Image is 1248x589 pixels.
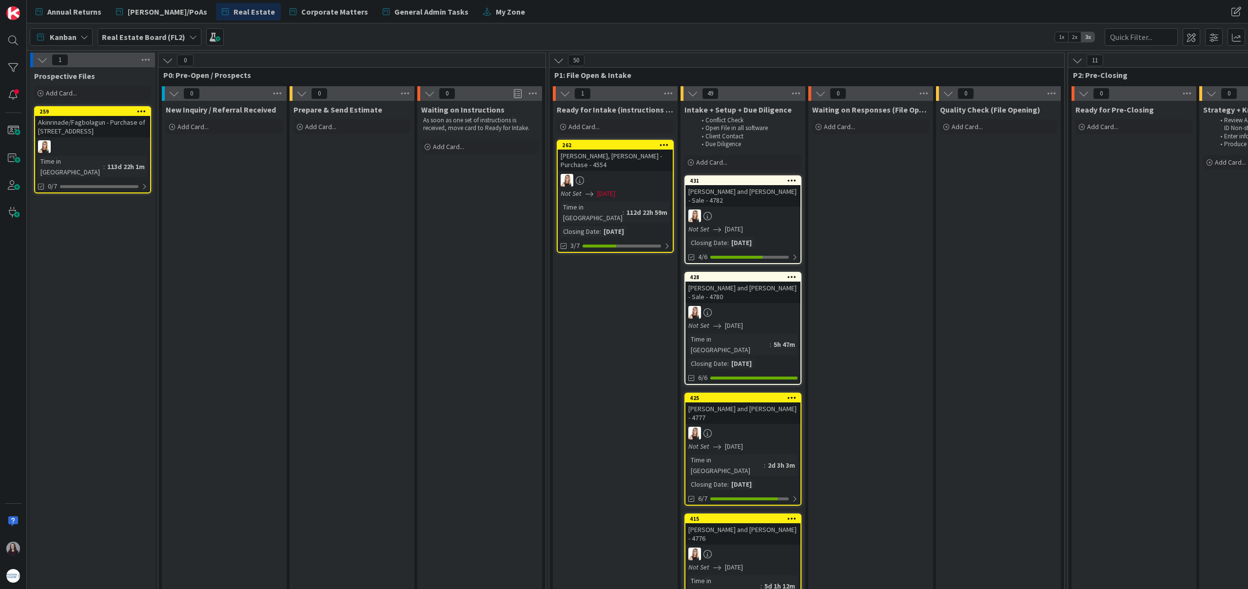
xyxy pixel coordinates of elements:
[696,158,727,167] span: Add Card...
[952,122,983,131] span: Add Card...
[1068,32,1081,42] span: 2x
[685,514,800,523] div: 415
[698,373,707,383] span: 6/6
[690,515,800,522] div: 415
[685,523,800,545] div: [PERSON_NAME] and [PERSON_NAME] - 4776
[725,321,743,331] span: [DATE]
[1087,122,1118,131] span: Add Card...
[1105,28,1178,46] input: Quick Filter...
[496,6,525,18] span: My Zone
[688,455,764,476] div: Time in [GEOGRAPHIC_DATA]
[34,71,95,81] span: Prospective Files
[6,542,20,555] img: BC
[166,105,276,114] span: New Inquiry / Referral Received
[110,3,213,20] a: [PERSON_NAME]/PoAs
[771,339,798,350] div: 5h 47m
[727,237,729,248] span: :
[433,142,464,151] span: Add Card...
[729,479,754,490] div: [DATE]
[561,226,600,237] div: Closing Date
[765,460,798,471] div: 2d 3h 3m
[685,394,800,424] div: 425[PERSON_NAME] and [PERSON_NAME] - 4777
[423,116,536,133] p: As soon as one set of instructions is received, move card to Ready for Intake.
[38,156,103,177] div: Time in [GEOGRAPHIC_DATA]
[696,140,800,148] li: Due Diligence
[601,226,626,237] div: [DATE]
[685,282,800,303] div: [PERSON_NAME] and [PERSON_NAME] - Sale - 4780
[623,207,624,218] span: :
[234,6,275,18] span: Real Estate
[830,88,846,99] span: 0
[35,107,150,116] div: 259
[688,334,770,355] div: Time in [GEOGRAPHIC_DATA]
[729,237,754,248] div: [DATE]
[557,105,674,114] span: Ready for Intake (instructions received)
[624,207,670,218] div: 112d 22h 59m
[568,122,600,131] span: Add Card...
[597,189,615,199] span: [DATE]
[764,460,765,471] span: :
[46,89,77,97] span: Add Card...
[727,479,729,490] span: :
[688,306,701,319] img: DB
[688,442,709,451] i: Not Set
[685,306,800,319] div: DB
[570,241,580,251] span: 3/7
[690,177,800,184] div: 431
[685,176,800,207] div: 431[PERSON_NAME] and [PERSON_NAME] - Sale - 4782
[284,3,374,20] a: Corporate Matters
[685,185,800,207] div: [PERSON_NAME] and [PERSON_NAME] - Sale - 4782
[574,88,591,99] span: 1
[562,142,673,149] div: 262
[940,105,1040,114] span: Quality Check (File Opening)
[216,3,281,20] a: Real Estate
[688,321,709,330] i: Not Set
[725,562,743,572] span: [DATE]
[558,141,673,171] div: 262[PERSON_NAME], [PERSON_NAME] - Purchase - 4554
[688,209,701,222] img: DB
[725,441,743,452] span: [DATE]
[957,88,974,99] span: 0
[561,202,623,223] div: Time in [GEOGRAPHIC_DATA]
[696,116,800,124] li: Conflict Check
[698,252,707,262] span: 4/6
[38,140,51,153] img: DB
[558,141,673,150] div: 262
[39,108,150,115] div: 259
[35,116,150,137] div: Akinrinade/Fagbolagun - Purchase of [STREET_ADDRESS]
[685,209,800,222] div: DB
[35,140,150,153] div: DB
[729,358,754,369] div: [DATE]
[105,161,147,172] div: 113d 22h 1m
[183,88,200,99] span: 0
[685,176,800,185] div: 431
[688,225,709,233] i: Not Set
[685,548,800,560] div: DB
[30,3,107,20] a: Annual Returns
[688,237,727,248] div: Closing Date
[727,358,729,369] span: :
[6,6,20,20] img: Visit kanbanzone.com
[48,181,57,191] span: 0/7
[698,494,707,504] span: 6/7
[311,88,328,99] span: 0
[685,427,800,439] div: DB
[6,569,20,583] img: avatar
[177,55,194,66] span: 0
[177,122,209,131] span: Add Card...
[685,402,800,424] div: [PERSON_NAME] and [PERSON_NAME] - 4777
[163,70,533,80] span: P0: Pre-Open / Prospects
[394,6,468,18] span: General Admin Tasks
[102,32,185,42] b: Real Estate Board (FL2)
[702,88,719,99] span: 49
[439,88,455,99] span: 0
[52,54,68,66] span: 1
[1221,88,1237,99] span: 0
[688,563,709,571] i: Not Set
[421,105,505,114] span: Waiting on Instructions
[377,3,474,20] a: General Admin Tasks
[685,273,800,303] div: 428[PERSON_NAME] and [PERSON_NAME] - Sale - 4780
[696,133,800,140] li: Client Contact
[47,6,101,18] span: Annual Returns
[128,6,207,18] span: [PERSON_NAME]/PoAs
